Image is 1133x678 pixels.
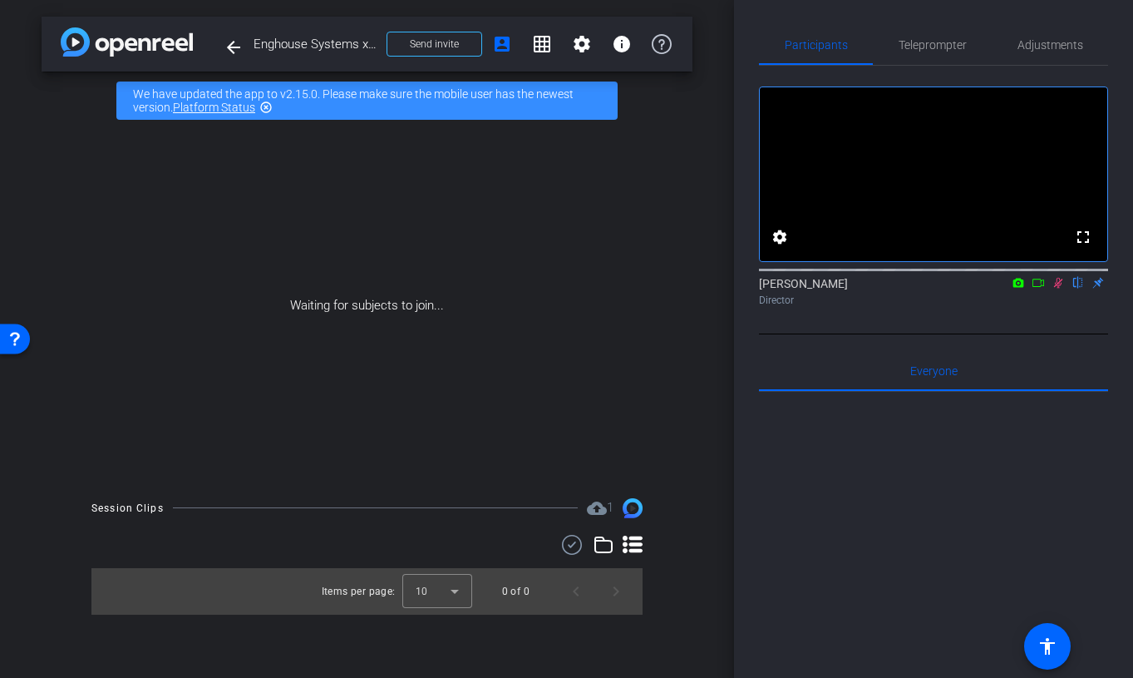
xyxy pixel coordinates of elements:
[61,27,193,57] img: app-logo
[254,27,377,61] span: Enghouse Systems x Zain Jordan - [EMAIL_ADDRESS][PERSON_NAME][DOMAIN_NAME]
[759,275,1108,308] div: [PERSON_NAME]
[623,498,643,518] img: Session clips
[1068,275,1088,290] mat-icon: flip
[387,32,482,57] button: Send invite
[910,365,958,377] span: Everyone
[116,82,618,120] div: We have updated the app to v2.15.0. Please make sure the mobile user has the newest version.
[224,37,244,57] mat-icon: arrow_back
[492,34,512,54] mat-icon: account_box
[596,572,636,611] button: Next page
[785,39,848,51] span: Participants
[759,293,1108,308] div: Director
[42,130,692,482] div: Waiting for subjects to join...
[572,34,592,54] mat-icon: settings
[322,583,396,600] div: Items per page:
[587,498,607,518] mat-icon: cloud_upload
[1017,39,1083,51] span: Adjustments
[607,500,613,515] span: 1
[899,39,967,51] span: Teleprompter
[173,101,255,114] a: Platform Status
[770,227,790,247] mat-icon: settings
[259,101,273,114] mat-icon: highlight_off
[91,500,164,517] div: Session Clips
[1037,636,1057,656] mat-icon: accessibility
[410,37,459,51] span: Send invite
[556,572,596,611] button: Previous page
[502,583,530,600] div: 0 of 0
[612,34,632,54] mat-icon: info
[532,34,552,54] mat-icon: grid_on
[1073,227,1093,247] mat-icon: fullscreen
[587,498,613,518] span: Destinations for your clips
